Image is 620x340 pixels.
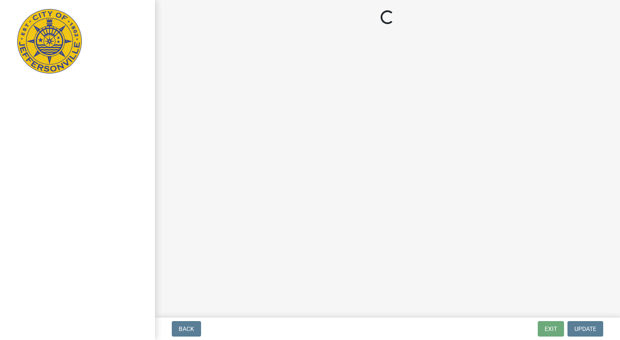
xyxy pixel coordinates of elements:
button: Update [567,321,603,337]
span: Update [574,325,596,332]
button: Back [172,321,201,337]
img: City of Jeffersonville, Indiana [17,9,82,74]
button: Exit [538,321,564,337]
span: Back [179,325,194,332]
